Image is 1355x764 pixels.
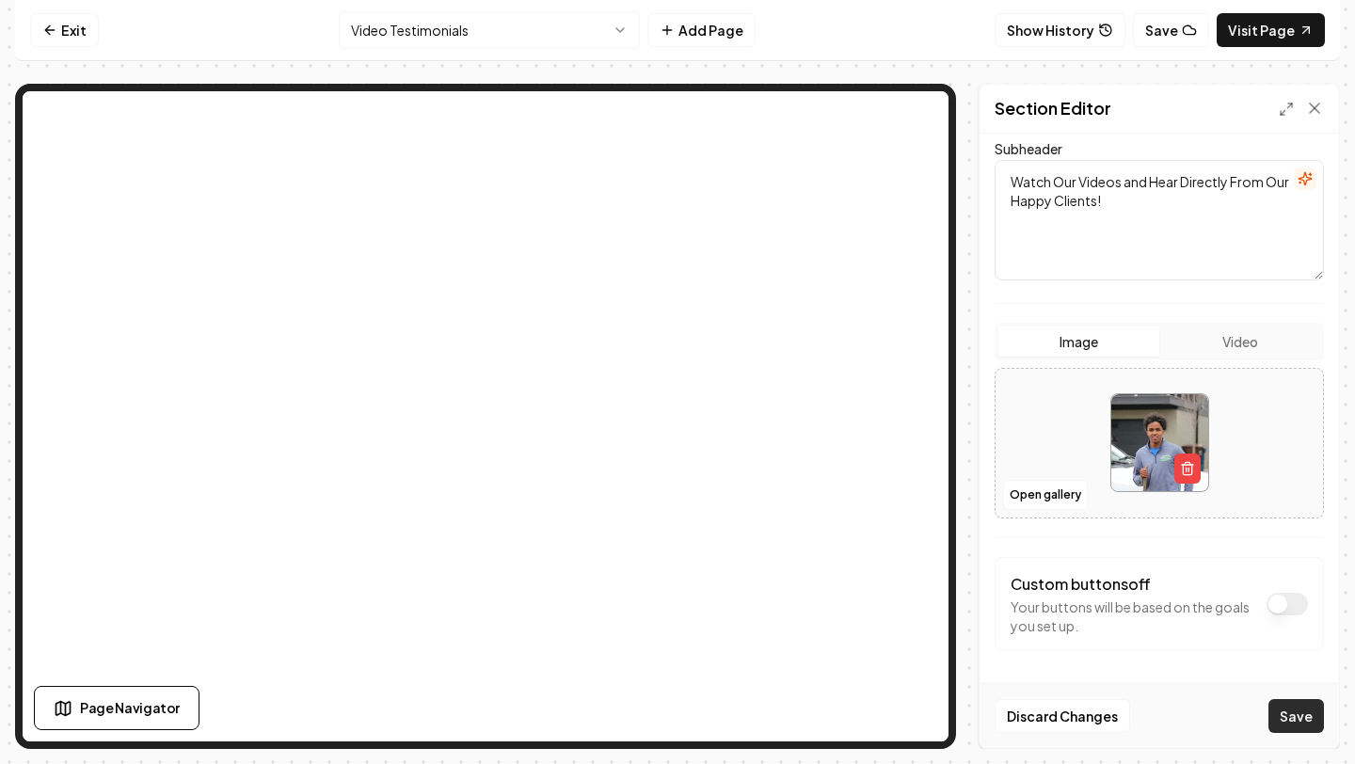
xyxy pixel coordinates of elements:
button: Image [998,326,1159,357]
button: Video [1159,326,1320,357]
button: Save [1268,699,1324,733]
button: Add Page [647,13,756,47]
button: Discard Changes [995,699,1130,733]
h2: Section Editor [995,95,1111,121]
a: Visit Page [1217,13,1325,47]
p: Your buttons will be based on the goals you set up. [1011,597,1257,635]
button: Show History [995,13,1125,47]
img: image [1111,394,1208,491]
a: Exit [30,13,99,47]
label: Subheader [995,140,1062,157]
button: Save [1133,13,1209,47]
span: Page Navigator [80,698,180,718]
button: Open gallery [1003,480,1088,510]
label: Custom buttons off [1011,574,1151,594]
button: Page Navigator [34,686,199,730]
